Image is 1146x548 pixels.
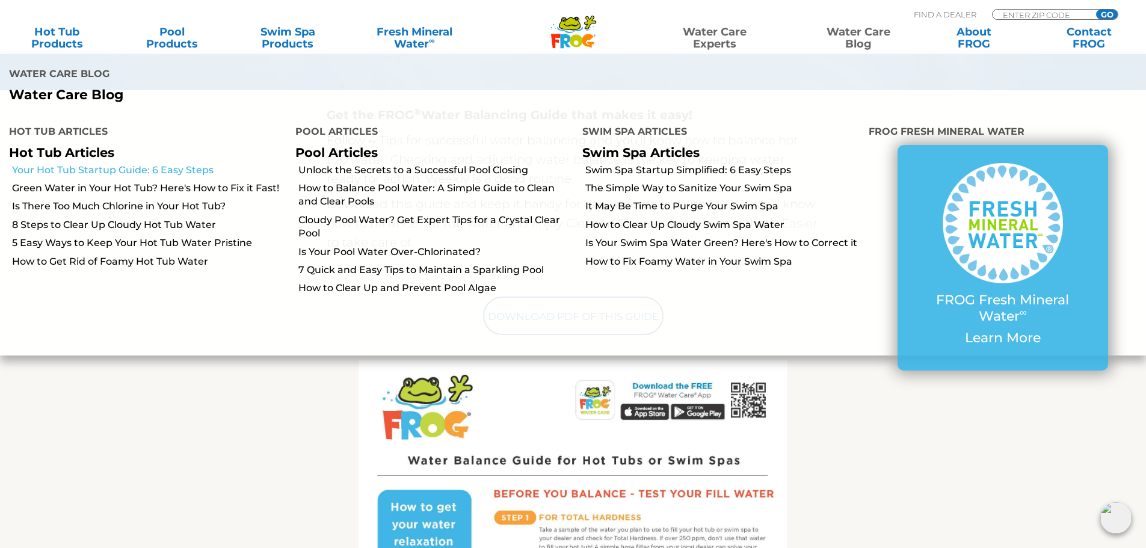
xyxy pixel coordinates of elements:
sup: ∞ [429,35,435,45]
p: Learn More [922,330,1084,346]
a: ContactFROG [1044,26,1134,50]
a: It May Be Time to Purge Your Swim Spa [585,200,860,213]
img: openIcon [1100,502,1132,534]
a: Water CareBlog [813,26,903,50]
a: 5 Easy Ways to Keep Your Hot Tub Water Pristine [12,236,286,250]
a: Swim Spa Startup Simplified: 6 Easy Steps [585,164,860,177]
h4: Pool Articles [295,121,564,145]
a: Fresh MineralWater∞ [358,26,470,50]
a: Water CareExperts [642,26,787,50]
a: Swim Spa Articles [582,145,700,160]
p: Water Care Blog [9,87,564,103]
h4: FROG Fresh Mineral Water [869,121,1137,145]
a: How to Clear Up and Prevent Pool Algae [298,282,573,295]
a: Is Your Swim Spa Water Green? Here's How to Correct it [585,236,860,250]
a: How to Clear Up Cloudy Swim Spa Water [585,218,860,232]
a: 7 Quick and Easy Tips to Maintain a Sparkling Pool [298,263,573,277]
a: Hot TubProducts [12,26,102,50]
a: The Simple Way to Sanitize Your Swim Spa [585,182,860,195]
a: How to Get Rid of Foamy Hot Tub Water [12,255,286,268]
input: GO [1096,10,1118,19]
p: FROG Fresh Mineral Water [922,292,1084,324]
a: How to Balance Pool Water: A Simple Guide to Clean and Clear Pools [298,182,573,209]
a: Hot Tub Articles [9,145,114,160]
h4: Water Care Blog [9,63,564,87]
h4: Swim Spa Articles [582,121,851,145]
a: Unlock the Secrets to a Successful Pool Closing [298,164,573,177]
a: PoolProducts [128,26,217,50]
sup: ∞ [1020,306,1027,318]
a: Is There Too Much Chlorine in Your Hot Tub? [12,200,286,213]
a: FROG Fresh Mineral Water∞ Learn More [922,163,1084,352]
a: Pool Articles [295,145,378,160]
a: 8 Steps to Clear Up Cloudy Hot Tub Water [12,218,286,232]
a: How to Fix Foamy Water in Your Swim Spa [585,255,860,268]
a: AboutFROG [929,26,1018,50]
a: Is Your Pool Water Over-Chlorinated? [298,245,573,259]
a: Cloudy Pool Water? Get Expert Tips for a Crystal Clear Pool [298,214,573,241]
p: Find A Dealer [914,9,976,20]
a: Green Water in Your Hot Tub? Here's How to Fix it Fast! [12,182,286,195]
a: Your Hot Tub Startup Guide: 6 Easy Steps [12,164,286,177]
h4: Hot Tub Articles [9,121,277,145]
input: Zip Code Form [1002,10,1083,20]
a: Swim SpaProducts [243,26,333,50]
